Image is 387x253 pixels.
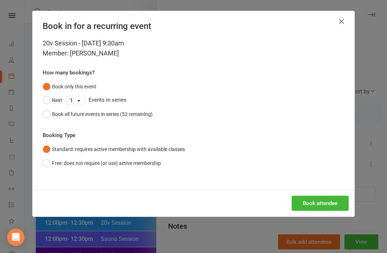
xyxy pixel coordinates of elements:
[7,229,24,246] div: Open Intercom Messenger
[52,110,153,118] div: Book all future events in series (52 remaining)
[43,131,75,140] label: Booking Type
[43,93,344,107] div: Events in series
[43,38,344,58] div: 20v Session - [DATE] 9:30am Member: [PERSON_NAME]
[292,196,349,211] button: Book attendee
[43,68,95,77] label: How many bookings?
[43,80,96,93] button: Book only this event
[43,21,344,31] h4: Book in for a recurring event
[43,107,153,121] button: Book all future events in series (52 remaining)
[43,93,62,107] button: Next
[43,156,161,170] button: Free: does not require (or use) active membership
[43,142,185,156] button: Standard: requires active membership with available classes
[336,16,347,27] button: Close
